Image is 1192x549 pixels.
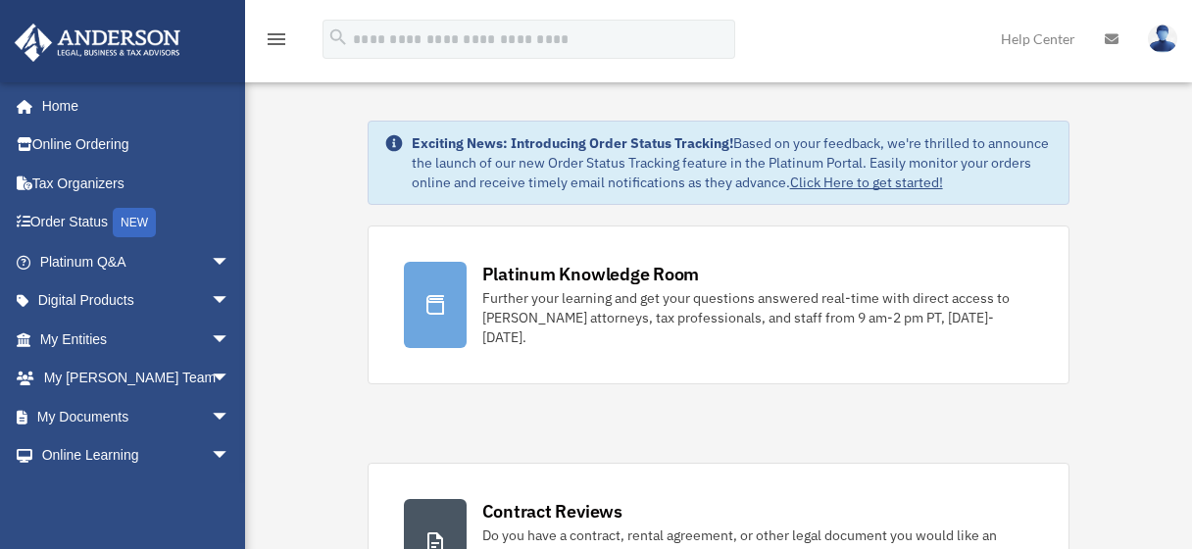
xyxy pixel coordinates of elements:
span: arrow_drop_down [211,397,250,437]
span: arrow_drop_down [211,474,250,515]
span: arrow_drop_down [211,320,250,360]
a: My Entitiesarrow_drop_down [14,320,260,359]
a: Digital Productsarrow_drop_down [14,281,260,321]
a: My Documentsarrow_drop_down [14,397,260,436]
img: User Pic [1148,25,1177,53]
a: Home [14,86,250,125]
a: Platinum Q&Aarrow_drop_down [14,242,260,281]
i: search [327,26,349,48]
a: My [PERSON_NAME] Teamarrow_drop_down [14,359,260,398]
div: Contract Reviews [482,499,622,524]
i: menu [265,27,288,51]
a: Tax Organizers [14,164,260,203]
a: Click Here to get started! [790,174,943,191]
span: arrow_drop_down [211,242,250,282]
div: Further your learning and get your questions answered real-time with direct access to [PERSON_NAM... [482,288,1034,347]
div: Based on your feedback, we're thrilled to announce the launch of our new Order Status Tracking fe... [412,133,1054,192]
img: Anderson Advisors Platinum Portal [9,24,186,62]
a: Online Learningarrow_drop_down [14,436,260,475]
span: arrow_drop_down [211,281,250,322]
div: NEW [113,208,156,237]
span: arrow_drop_down [211,436,250,476]
a: Platinum Knowledge Room Further your learning and get your questions answered real-time with dire... [368,225,1070,384]
span: arrow_drop_down [211,359,250,399]
a: Billingarrow_drop_down [14,474,260,514]
a: Order StatusNEW [14,203,260,243]
div: Platinum Knowledge Room [482,262,700,286]
strong: Exciting News: Introducing Order Status Tracking! [412,134,733,152]
a: Online Ordering [14,125,260,165]
a: menu [265,34,288,51]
